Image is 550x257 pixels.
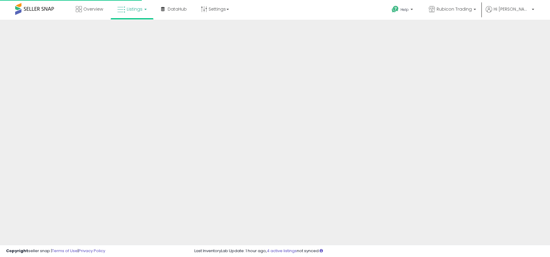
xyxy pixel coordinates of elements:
[267,248,297,254] a: 4 active listings
[486,6,534,20] a: Hi [PERSON_NAME]
[127,6,143,12] span: Listings
[168,6,187,12] span: DataHub
[494,6,530,12] span: Hi [PERSON_NAME]
[320,249,323,253] i: Click here to read more about un-synced listings.
[6,248,28,254] strong: Copyright
[391,5,399,13] i: Get Help
[6,248,105,254] div: seller snap | |
[387,1,419,20] a: Help
[194,248,544,254] div: Last InventoryLab Update: 1 hour ago, not synced.
[437,6,472,12] span: Rubicon Trading
[401,7,409,12] span: Help
[52,248,78,254] a: Terms of Use
[79,248,105,254] a: Privacy Policy
[83,6,103,12] span: Overview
